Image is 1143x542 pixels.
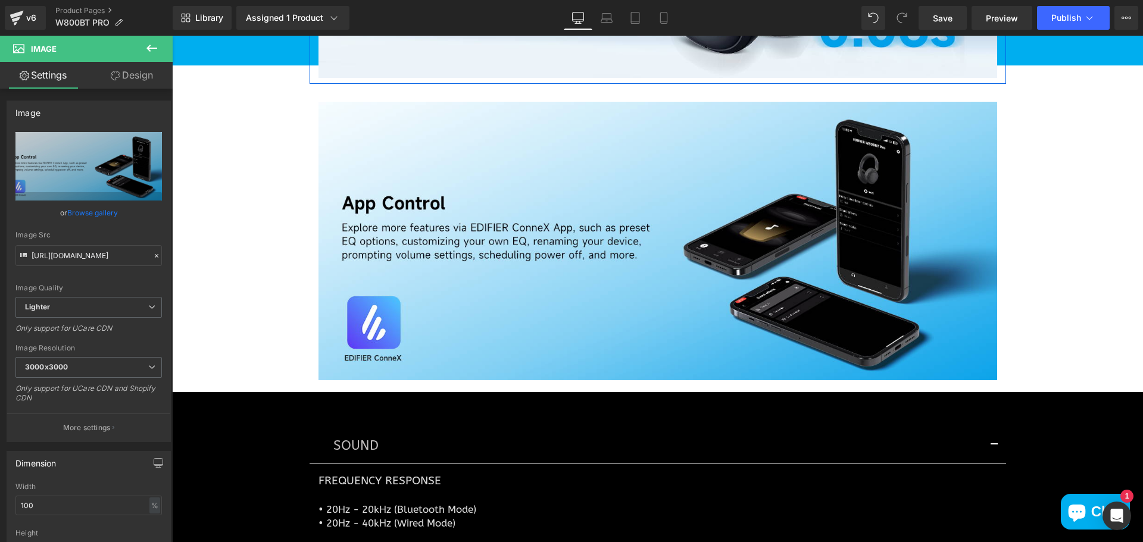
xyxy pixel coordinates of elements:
b: Lighter [25,302,50,311]
p: • 20Hz - 20kHz (Bluetooth Mode) [146,467,825,481]
button: Undo [861,6,885,30]
a: Mobile [649,6,678,30]
input: auto [15,496,162,515]
p: • 20Hz - 40kHz (Wired Mode) [146,481,825,494]
a: Preview [972,6,1032,30]
button: Redo [890,6,914,30]
div: Width [15,483,162,491]
p: More settings [63,422,111,433]
span: Image [31,44,57,54]
a: Laptop [592,6,621,30]
div: Assigned 1 Product [246,12,340,24]
div: Dimension [15,452,57,468]
a: Product Pages [55,6,173,15]
inbox-online-store-chat: Shopify online store chat [885,458,961,497]
a: Desktop [564,6,592,30]
a: Browse gallery [67,202,118,223]
div: Height [15,529,162,537]
a: New Library [173,6,232,30]
input: Link [15,245,162,266]
div: or [15,206,162,219]
div: v6 [24,10,39,26]
button: More settings [7,413,170,441]
p: SOUND [161,401,810,419]
span: Save [933,12,952,24]
a: Tablet [621,6,649,30]
a: v6 [5,6,46,30]
div: Image [15,101,40,118]
b: 3000x3000 [25,362,68,371]
h1: FREQUENCY RESPONSE [146,437,825,453]
div: Only support for UCare CDN and Shopify CDN [15,384,162,411]
a: Design [89,62,175,89]
button: More [1114,6,1138,30]
div: % [149,497,160,513]
div: Image Src [15,231,162,239]
span: Publish [1051,13,1081,23]
div: Image Resolution [15,344,162,352]
span: Preview [986,12,1018,24]
button: Publish [1037,6,1110,30]
div: Only support for UCare CDN [15,324,162,341]
span: Library [195,12,223,23]
span: W800BT PRO [55,18,110,27]
div: Open Intercom Messenger [1103,502,1131,530]
div: Image Quality [15,284,162,292]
